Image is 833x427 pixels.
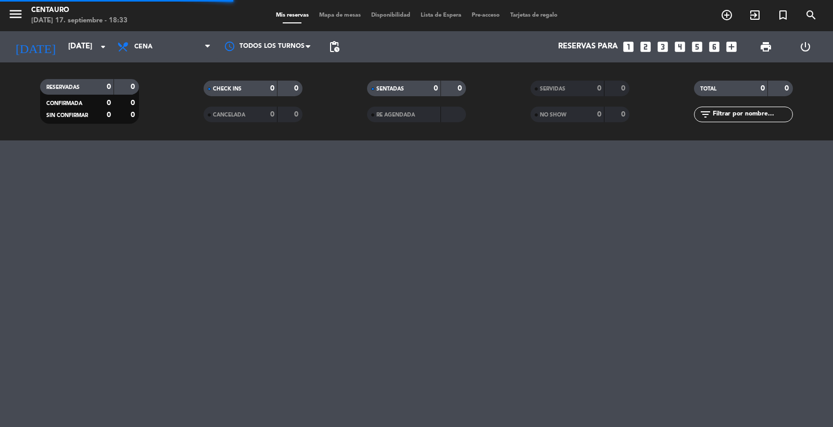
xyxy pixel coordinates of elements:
[690,40,704,54] i: looks_5
[466,12,505,18] span: Pre-acceso
[97,41,109,53] i: arrow_drop_down
[270,111,274,118] strong: 0
[785,85,791,92] strong: 0
[597,111,601,118] strong: 0
[271,12,314,18] span: Mis reservas
[708,40,721,54] i: looks_6
[415,12,466,18] span: Lista de Espera
[673,40,687,54] i: looks_4
[314,12,366,18] span: Mapa de mesas
[213,112,245,118] span: CANCELADA
[31,16,128,26] div: [DATE] 17. septiembre - 18:33
[656,40,670,54] i: looks_3
[46,101,82,106] span: CONFIRMADA
[540,112,566,118] span: NO SHOW
[213,86,242,92] span: CHECK INS
[376,112,415,118] span: RE AGENDADA
[328,41,340,53] span: pending_actions
[505,12,563,18] span: Tarjetas de regalo
[134,43,153,50] span: Cena
[621,85,627,92] strong: 0
[31,5,128,16] div: Centauro
[540,86,565,92] span: SERVIDAS
[8,6,23,25] button: menu
[107,99,111,107] strong: 0
[8,6,23,22] i: menu
[761,85,765,92] strong: 0
[721,9,733,21] i: add_circle_outline
[46,85,80,90] span: RESERVADAS
[597,85,601,92] strong: 0
[270,85,274,92] strong: 0
[639,40,652,54] i: looks_two
[458,85,464,92] strong: 0
[799,41,812,53] i: power_settings_new
[131,111,137,119] strong: 0
[622,40,635,54] i: looks_one
[294,85,300,92] strong: 0
[8,35,63,58] i: [DATE]
[712,109,792,120] input: Filtrar por nombre...
[725,40,738,54] i: add_box
[749,9,761,21] i: exit_to_app
[621,111,627,118] strong: 0
[700,86,716,92] span: TOTAL
[558,42,618,51] span: Reservas para
[376,86,404,92] span: SENTADAS
[366,12,415,18] span: Disponibilidad
[294,111,300,118] strong: 0
[760,41,772,53] span: print
[131,83,137,90] strong: 0
[434,85,438,92] strong: 0
[699,108,712,121] i: filter_list
[131,99,137,107] strong: 0
[46,113,88,118] span: SIN CONFIRMAR
[107,111,111,119] strong: 0
[786,31,825,62] div: LOG OUT
[805,9,817,21] i: search
[777,9,789,21] i: turned_in_not
[107,83,111,90] strong: 0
